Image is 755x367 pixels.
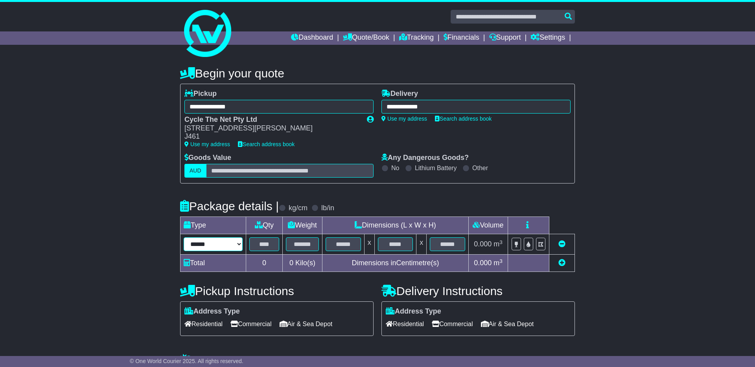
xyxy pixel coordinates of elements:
[184,124,359,133] div: [STREET_ADDRESS][PERSON_NAME]
[291,31,333,45] a: Dashboard
[283,217,322,234] td: Weight
[180,200,279,213] h4: Package details |
[184,90,217,98] label: Pickup
[184,307,240,316] label: Address Type
[435,116,492,122] a: Search address book
[289,259,293,267] span: 0
[180,217,246,234] td: Type
[180,67,575,80] h4: Begin your quote
[558,259,565,267] a: Add new item
[489,31,521,45] a: Support
[499,239,503,245] sup: 3
[444,31,479,45] a: Financials
[499,258,503,264] sup: 3
[246,217,283,234] td: Qty
[494,259,503,267] span: m
[381,90,418,98] label: Delivery
[415,164,457,172] label: Lithium Battery
[474,259,492,267] span: 0.000
[474,240,492,248] span: 0.000
[180,354,575,367] h4: Warranty & Insurance
[180,284,374,297] h4: Pickup Instructions
[386,307,441,316] label: Address Type
[230,318,271,330] span: Commercial
[432,318,473,330] span: Commercial
[481,318,534,330] span: Air & Sea Depot
[280,318,333,330] span: Air & Sea Depot
[238,141,295,147] a: Search address book
[343,31,389,45] a: Quote/Book
[399,31,434,45] a: Tracking
[381,154,469,162] label: Any Dangerous Goods?
[364,234,374,255] td: x
[283,255,322,272] td: Kilo(s)
[322,217,468,234] td: Dimensions (L x W x H)
[322,255,468,272] td: Dimensions in Centimetre(s)
[386,318,424,330] span: Residential
[184,132,359,141] div: J461
[289,204,308,213] label: kg/cm
[130,358,243,364] span: © One World Courier 2025. All rights reserved.
[184,116,359,124] div: Cycle The Net Pty Ltd
[321,204,334,213] label: lb/in
[416,234,427,255] td: x
[184,164,206,178] label: AUD
[494,240,503,248] span: m
[558,240,565,248] a: Remove this item
[246,255,283,272] td: 0
[472,164,488,172] label: Other
[184,141,230,147] a: Use my address
[180,255,246,272] td: Total
[391,164,399,172] label: No
[381,284,575,297] h4: Delivery Instructions
[468,217,508,234] td: Volume
[530,31,565,45] a: Settings
[381,116,427,122] a: Use my address
[184,318,223,330] span: Residential
[184,154,231,162] label: Goods Value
